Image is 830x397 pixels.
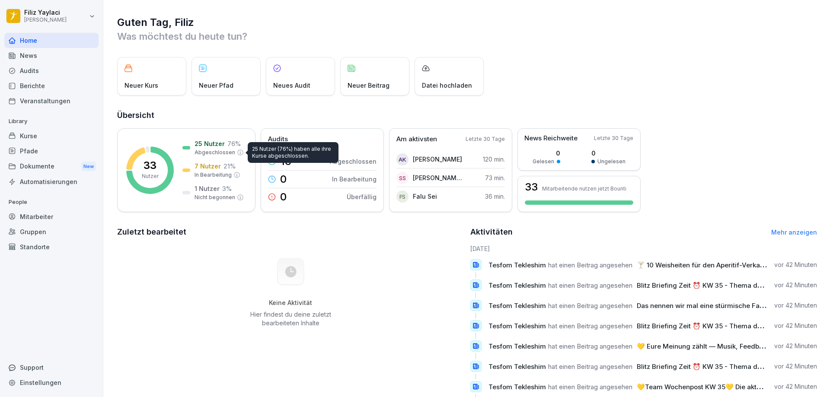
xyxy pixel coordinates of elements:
a: Gruppen [4,224,99,239]
p: Neuer Beitrag [348,81,389,90]
p: 7 Nutzer [195,162,221,171]
span: hat einen Beitrag angesehen [548,261,632,269]
p: Mitarbeitende nutzen jetzt Bounti [542,185,626,192]
p: Audits [268,134,288,144]
p: vor 42 Minuten [774,342,817,350]
p: Am aktivsten [396,134,437,144]
p: Überfällig [347,192,377,201]
p: Gelesen [533,158,554,165]
p: Nutzer [142,172,159,180]
span: Tesfom Tekleshim [488,383,546,391]
span: Tesfom Tekleshim [488,261,546,269]
a: Audits [4,63,99,78]
p: vor 42 Minuten [774,362,817,371]
span: hat einen Beitrag angesehen [548,302,632,310]
span: hat einen Beitrag angesehen [548,281,632,289]
a: News [4,48,99,63]
p: 0 [280,192,287,202]
span: Tesfom Tekleshim [488,362,546,371]
h5: Keine Aktivität [247,299,334,307]
div: Home [4,33,99,48]
h2: Aktivitäten [470,226,513,238]
p: 3 % [222,184,232,193]
p: 33 [144,160,156,171]
p: Datei hochladen [422,81,472,90]
p: 76 % [227,139,241,148]
span: hat einen Beitrag angesehen [548,383,632,391]
p: Letzte 30 Tage [466,135,505,143]
p: Was möchtest du heute tun? [117,29,817,43]
p: 21 % [223,162,236,171]
span: Tesfom Tekleshim [488,342,546,350]
p: Neuer Pfad [199,81,233,90]
p: Hier findest du deine zuletzt bearbeiteten Inhalte [247,310,334,327]
p: Neues Audit [273,81,310,90]
p: News Reichweite [524,133,578,143]
p: Letzte 30 Tage [594,134,633,142]
p: Filiz Yaylaci [24,9,67,16]
p: Nicht begonnen [195,194,235,201]
h6: [DATE] [470,244,817,253]
p: Library [4,114,99,128]
p: 73 min. [485,173,505,182]
p: [PERSON_NAME] [24,17,67,23]
div: Support [4,360,99,375]
span: hat einen Beitrag angesehen [548,362,632,371]
h2: Übersicht [117,109,817,121]
p: [PERSON_NAME] [PERSON_NAME] [413,173,463,182]
p: 0 [591,149,626,158]
a: Automatisierungen [4,174,99,189]
p: vor 42 Minuten [774,260,817,269]
p: vor 42 Minuten [774,301,817,310]
p: 0 [280,174,287,184]
p: [PERSON_NAME] [413,155,462,164]
h2: Zuletzt bearbeitet [117,226,464,238]
span: Tesfom Tekleshim [488,281,546,289]
h1: Guten Tag, Filiz [117,16,817,29]
p: People [4,195,99,209]
span: Tesfom Tekleshim [488,302,546,310]
div: AK [396,153,409,165]
div: Mitarbeiter [4,209,99,224]
div: 25 Nutzer (76%) haben alle ihre Kurse abgeschlossen. [248,142,338,163]
p: 1 Nutzer [195,184,220,193]
p: vor 42 Minuten [774,321,817,330]
a: Pfade [4,143,99,159]
span: hat einen Beitrag angesehen [548,342,632,350]
p: Neuer Kurs [124,81,158,90]
a: Veranstaltungen [4,93,99,108]
p: 25 Nutzer [195,139,225,148]
span: hat einen Beitrag angesehen [548,322,632,330]
div: Standorte [4,239,99,254]
p: Falu Sei [413,192,437,201]
p: Ungelesen [597,158,626,165]
p: Abgeschlossen [195,149,235,156]
div: SS [396,172,409,184]
a: Mehr anzeigen [771,229,817,236]
a: Einstellungen [4,375,99,390]
p: vor 42 Minuten [774,281,817,289]
span: Tesfom Tekleshim [488,322,546,330]
a: DokumenteNew [4,159,99,175]
a: Kurse [4,128,99,143]
p: 120 min. [483,155,505,164]
p: Abgeschlossen [330,157,377,166]
p: In Bearbeitung [332,175,377,184]
div: FS [396,191,409,203]
a: Berichte [4,78,99,93]
p: 16 [280,156,291,167]
p: vor 42 Minuten [774,382,817,391]
div: New [81,162,96,172]
p: 0 [533,149,560,158]
p: In Bearbeitung [195,171,232,179]
h3: 33 [525,182,538,192]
